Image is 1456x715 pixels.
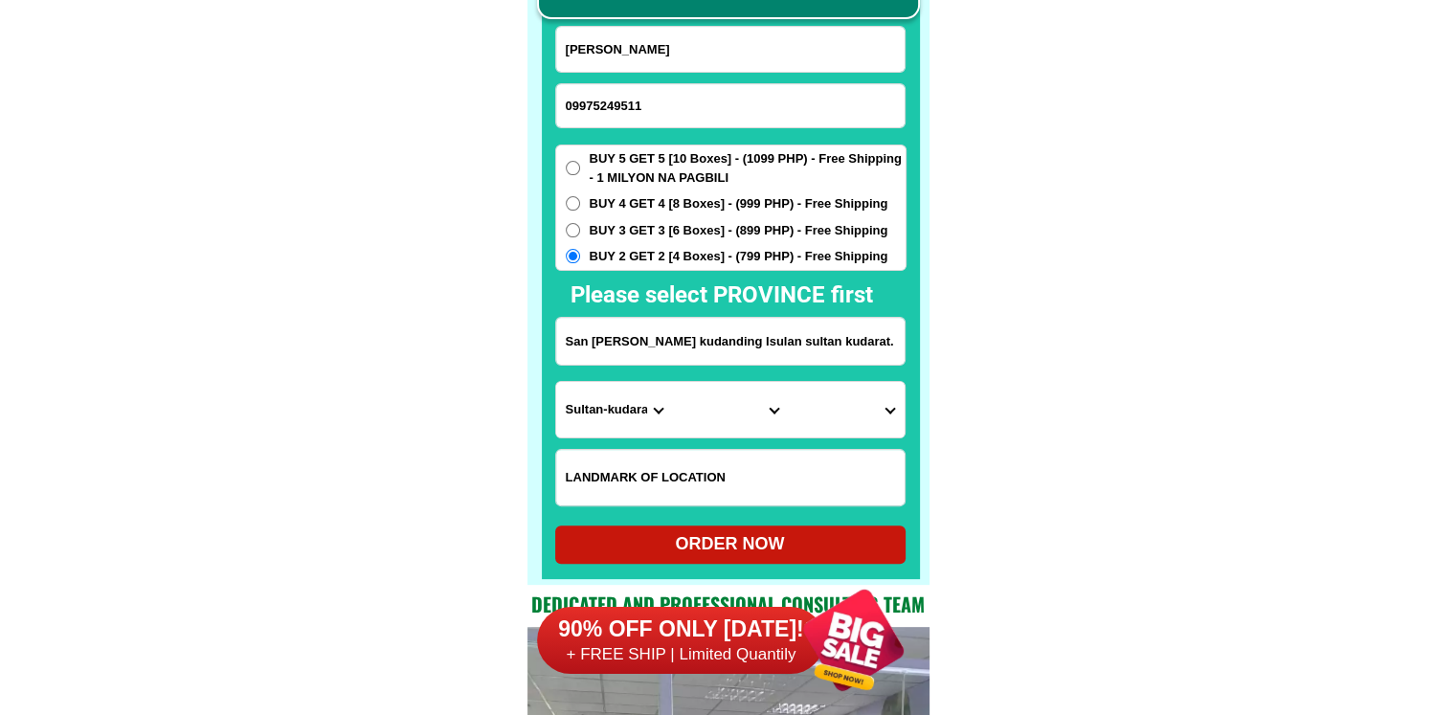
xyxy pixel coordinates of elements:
[566,249,580,263] input: BUY 2 GET 2 [4 Boxes] - (799 PHP) - Free Shipping
[527,590,930,618] h2: Dedicated and professional consulting team
[537,644,824,665] h6: + FREE SHIP | Limited Quantily
[566,196,580,211] input: BUY 4 GET 4 [8 Boxes] - (999 PHP) - Free Shipping
[556,450,905,505] input: Input LANDMARKOFLOCATION
[555,531,906,557] div: ORDER NOW
[556,84,905,127] input: Input phone_number
[590,247,888,266] span: BUY 2 GET 2 [4 Boxes] - (799 PHP) - Free Shipping
[556,382,672,437] select: Select province
[590,149,906,187] span: BUY 5 GET 5 [10 Boxes] - (1099 PHP) - Free Shipping - 1 MILYON NA PAGBILI
[556,318,905,365] input: Input address
[566,161,580,175] input: BUY 5 GET 5 [10 Boxes] - (1099 PHP) - Free Shipping - 1 MILYON NA PAGBILI
[566,223,580,237] input: BUY 3 GET 3 [6 Boxes] - (899 PHP) - Free Shipping
[788,382,904,437] select: Select commune
[537,615,824,644] h6: 90% OFF ONLY [DATE]!
[571,278,1080,312] h2: Please select PROVINCE first
[556,27,905,72] input: Input full_name
[590,194,888,213] span: BUY 4 GET 4 [8 Boxes] - (999 PHP) - Free Shipping
[590,221,888,240] span: BUY 3 GET 3 [6 Boxes] - (899 PHP) - Free Shipping
[672,382,788,437] select: Select district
